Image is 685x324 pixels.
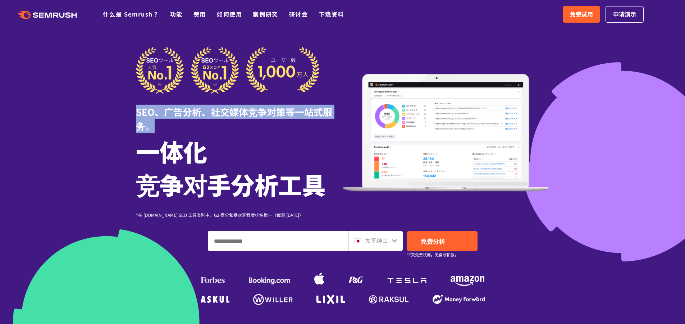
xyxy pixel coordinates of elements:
[407,252,458,257] font: *7天免费试用。无自动扣款。
[289,10,308,18] a: 研讨会
[208,231,348,251] input: 输入域名、关键字或 URL
[319,10,344,18] a: 下载资料
[193,10,206,18] a: 费用
[136,105,332,132] font: SEO、广告分析、社交媒体竞争对策等一站式服务。
[407,231,478,251] a: 免费分析
[136,167,326,201] font: 竞争对手分析工具
[613,10,636,18] font: 申请演示
[103,10,159,18] a: 什么是 Semrush？
[563,6,600,23] a: 免费试用
[170,10,183,18] a: 功能
[136,134,207,168] font: 一体化
[253,10,278,18] a: 案例研究
[570,10,593,18] font: 免费试用
[421,237,445,246] font: 免费分析
[136,212,303,218] font: *在 [DOMAIN_NAME] SEO 工具类别中，G2 得分和受欢迎程度排名第一（截至 [DATE]）
[365,236,388,245] font: 太平绅士
[217,10,242,18] a: 如何使用
[606,6,644,23] a: 申请演示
